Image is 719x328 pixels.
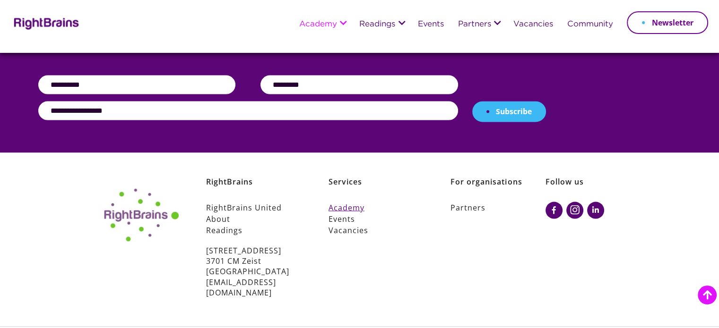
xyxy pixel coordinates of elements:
a: Partners [450,202,546,213]
a: About [206,213,301,225]
a: Vacancies [513,20,553,29]
a: Vacancies [329,225,424,236]
a: Readings [206,225,301,236]
a: Partners [458,20,491,29]
a: RightBrains United [206,202,301,213]
a: [EMAIL_ADDRESS][DOMAIN_NAME] [206,277,301,298]
a: Readings [359,20,395,29]
button: Subscribe [472,101,546,122]
img: Rightbrains [11,16,79,30]
h6: Follow us [546,177,625,202]
h6: RightBrains [206,177,301,202]
a: Events [417,20,443,29]
a: Academy [299,20,337,29]
a: Academy [329,202,424,213]
a: Community [567,20,613,29]
a: Newsletter [627,11,708,34]
h6: For organisations [450,177,546,202]
a: Events [329,213,424,225]
p: [STREET_ADDRESS] 3701 CM Zeist [GEOGRAPHIC_DATA] [206,245,301,298]
h6: Services [329,177,424,202]
p: Subscribe to our newsletter [38,34,681,76]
